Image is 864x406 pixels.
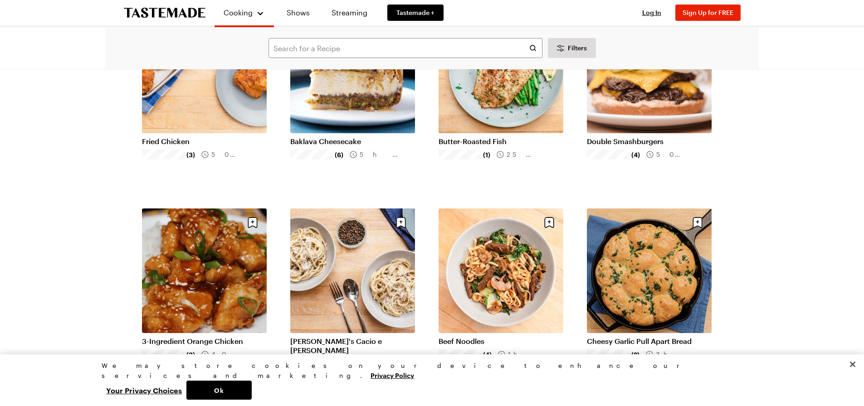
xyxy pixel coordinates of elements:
span: Cooking [224,8,253,17]
a: To Tastemade Home Page [124,8,205,18]
span: Tastemade + [396,8,434,17]
a: More information about your privacy, opens in a new tab [371,371,414,379]
a: Fried Chicken [142,137,267,146]
button: Save recipe [541,214,558,231]
button: Close [843,354,863,374]
a: 3-Ingredient Orange Chicken [142,337,267,346]
button: Save recipe [244,214,261,231]
button: Save recipe [689,214,706,231]
span: Log In [642,9,661,16]
a: Baklava Cheesecake [290,137,415,146]
a: Butter-Roasted Fish [439,137,563,146]
a: Double Smashburgers [587,137,712,146]
span: Sign Up for FREE [683,9,733,16]
span: Filters [568,43,587,53]
div: We may store cookies on your device to enhance our services and marketing. [102,361,755,381]
button: Save recipe [392,214,410,231]
button: Sign Up for FREE [675,5,741,21]
a: Tastemade + [387,5,444,21]
a: Beef Noodles [439,337,563,346]
button: Desktop filters [548,38,596,58]
div: Privacy [102,361,755,400]
input: Search for a Recipe [268,38,542,58]
button: Your Privacy Choices [102,381,186,400]
button: Ok [186,381,252,400]
button: Log In [634,8,670,17]
button: Cooking [224,4,265,22]
a: [PERSON_NAME]'s Cacio e [PERSON_NAME] [290,337,415,355]
a: Cheesy Garlic Pull Apart Bread [587,337,712,346]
